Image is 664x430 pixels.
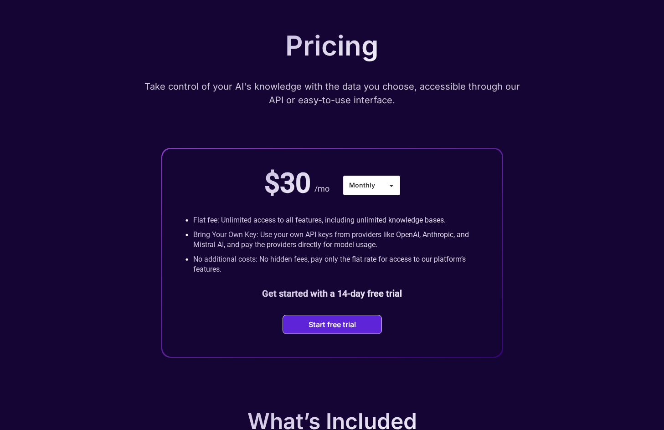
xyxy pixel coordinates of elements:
[185,215,189,225] p: •
[264,167,311,199] p: $30
[285,30,379,61] p: Pricing
[314,183,329,194] p: /mo
[193,230,479,250] p: Bring Your Own Key: Use your own API keys from providers like OpenAI, Anthropic, and Mistral AI, ...
[262,288,402,299] b: Get started with a 14-day free trial
[306,320,359,329] button: Start free trial
[185,230,189,250] p: •
[343,176,400,195] div: Monthly
[193,254,479,274] p: No additional costs: No hidden fees, pay only the flat rate for access to our platform’s features.
[193,215,446,225] p: Flat fee: Unlimited access to all features, including unlimited knowledge bases.
[185,254,189,274] p: •
[143,80,521,107] p: Take control of your AI's knowledge with the data you choose, accessible through our API or easy-...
